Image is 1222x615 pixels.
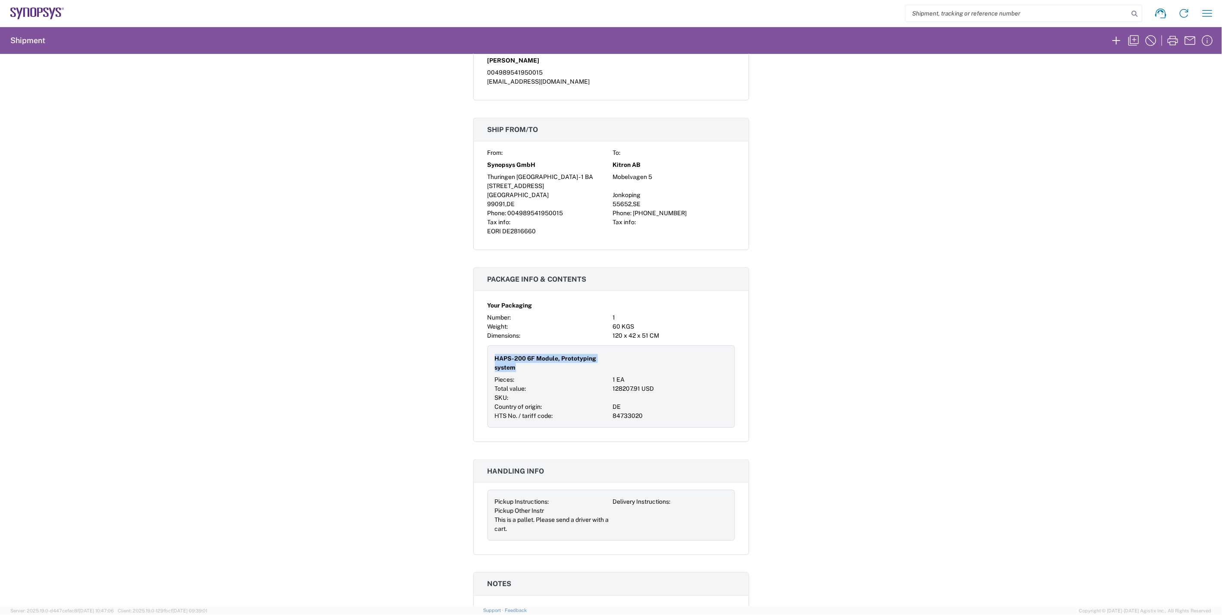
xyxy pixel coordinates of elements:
[488,182,609,191] div: [STREET_ADDRESS]
[1079,607,1212,615] span: Copyright © [DATE]-[DATE] Agistix Inc., All Rights Reserved
[503,228,536,235] span: DE2816660
[495,515,609,533] div: This is a pallet. Please send a driver with a cart.
[488,301,532,310] span: Your Packaging
[613,210,632,217] span: Phone:
[495,385,526,392] span: Total value:
[507,201,515,207] span: DE
[488,314,511,321] span: Number:
[488,228,501,235] span: EORI
[488,467,544,475] span: Handling Info
[10,35,45,46] h2: Shipment
[633,210,687,217] span: [PHONE_NUMBER]
[613,201,632,207] span: 55652
[633,201,641,207] span: SE
[613,160,641,169] span: Kitron AB
[488,219,511,226] span: Tax info:
[613,149,621,156] span: To:
[505,608,527,613] a: Feedback
[613,331,735,340] div: 120 x 42 x 51 CM
[488,323,508,330] span: Weight:
[495,354,609,372] span: HAPS-200 6F Module, Prototyping system
[506,201,507,207] span: ,
[613,384,728,393] div: 128207.91 USD
[488,201,506,207] span: 99091
[613,173,735,182] div: Mobelvagen 5
[495,412,553,419] span: HTS No. / tariff code:
[495,498,549,505] span: Pickup Instructions:
[495,506,609,515] div: Pickup Other Instr
[495,403,542,410] span: Country of origin:
[488,173,609,182] div: Thuringen [GEOGRAPHIC_DATA] - 1 BA
[118,608,207,613] span: Client: 2025.19.0-129fbcf
[508,210,563,217] span: 004989541950015
[488,332,521,339] span: Dimensions:
[488,149,503,156] span: From:
[613,191,641,198] span: Jonkoping
[632,201,633,207] span: ,
[488,275,587,283] span: Package info & contents
[488,160,536,169] span: Synopsys GmbH
[488,68,735,77] div: 004989541950015
[488,56,540,65] span: [PERSON_NAME]
[613,375,728,384] div: 1 EA
[613,498,671,505] span: Delivery Instructions:
[613,402,728,411] div: DE
[613,313,735,322] div: 1
[613,411,728,420] div: 84733020
[906,5,1129,22] input: Shipment, tracking or reference number
[613,322,735,331] div: 60 KGS
[488,77,735,86] div: [EMAIL_ADDRESS][DOMAIN_NAME]
[10,608,114,613] span: Server: 2025.19.0-d447cefac8f
[483,608,505,613] a: Support
[488,210,506,217] span: Phone:
[613,219,636,226] span: Tax info:
[172,608,207,613] span: [DATE] 09:39:01
[79,608,114,613] span: [DATE] 10:47:06
[495,376,515,383] span: Pieces:
[488,191,549,198] span: [GEOGRAPHIC_DATA]
[495,394,509,401] span: SKU:
[488,126,538,134] span: Ship from/to
[488,580,512,588] span: Notes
